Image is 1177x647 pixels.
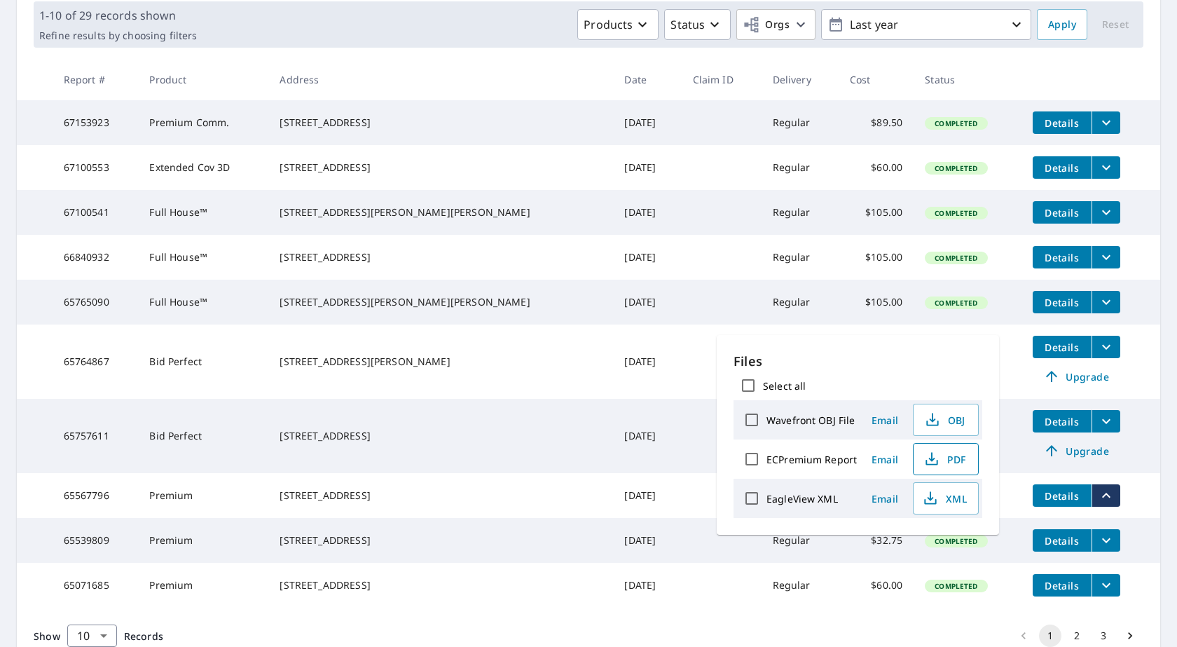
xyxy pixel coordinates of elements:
[914,59,1021,100] th: Status
[1092,484,1120,507] button: filesDropdownBtn-65567796
[280,116,602,130] div: [STREET_ADDRESS]
[280,355,602,369] div: [STREET_ADDRESS][PERSON_NAME]
[1033,529,1092,552] button: detailsBtn-65539809
[1092,111,1120,134] button: filesDropdownBtn-67153923
[138,473,268,518] td: Premium
[766,453,857,466] label: ECPremium Report
[1033,336,1092,358] button: detailsBtn-65764867
[762,280,839,325] td: Regular
[763,379,806,393] label: Select all
[868,453,902,466] span: Email
[926,253,986,263] span: Completed
[743,16,790,34] span: Orgs
[766,492,838,505] label: EagleView XML
[280,489,602,503] div: [STREET_ADDRESS]
[1092,201,1120,224] button: filesDropdownBtn-67100541
[613,59,681,100] th: Date
[138,59,268,100] th: Product
[138,190,268,235] td: Full House™
[1041,534,1083,547] span: Details
[1066,625,1088,647] button: Go to page 2
[844,13,1008,37] p: Last year
[584,16,633,33] p: Products
[280,533,602,547] div: [STREET_ADDRESS]
[138,325,268,399] td: Bid Perfect
[1041,442,1112,459] span: Upgrade
[734,352,982,371] p: Files
[138,235,268,280] td: Full House™
[664,9,731,40] button: Status
[926,581,986,591] span: Completed
[1033,484,1092,507] button: detailsBtn-65567796
[613,325,681,399] td: [DATE]
[1033,365,1120,388] a: Upgrade
[913,482,979,515] button: XML
[34,629,60,643] span: Show
[766,414,855,427] label: Wavefront OBJ File
[1092,291,1120,313] button: filesDropdownBtn-65765090
[53,473,139,518] td: 65567796
[839,59,914,100] th: Cost
[1033,111,1092,134] button: detailsBtn-67153923
[762,563,839,608] td: Regular
[926,118,986,128] span: Completed
[762,145,839,190] td: Regular
[922,451,967,468] span: PDF
[613,145,681,190] td: [DATE]
[922,490,967,507] span: XML
[577,9,659,40] button: Products
[53,235,139,280] td: 66840932
[1037,9,1087,40] button: Apply
[613,235,681,280] td: [DATE]
[839,325,914,399] td: $18.00
[1039,625,1061,647] button: page 1
[613,518,681,563] td: [DATE]
[53,100,139,145] td: 67153923
[762,100,839,145] td: Regular
[1041,206,1083,219] span: Details
[1092,246,1120,268] button: filesDropdownBtn-66840932
[839,563,914,608] td: $60.00
[280,429,602,443] div: [STREET_ADDRESS]
[839,145,914,190] td: $60.00
[1041,579,1083,592] span: Details
[67,625,117,647] div: Show 10 records
[613,563,681,608] td: [DATE]
[1033,246,1092,268] button: detailsBtn-66840932
[1092,574,1120,597] button: filesDropdownBtn-65071685
[1048,16,1076,34] span: Apply
[1092,625,1115,647] button: Go to page 3
[53,563,139,608] td: 65071685
[1092,156,1120,179] button: filesDropdownBtn-67100553
[1041,489,1083,503] span: Details
[613,399,681,473] td: [DATE]
[1033,291,1092,313] button: detailsBtn-65765090
[762,518,839,563] td: Regular
[53,325,139,399] td: 65764867
[862,488,907,510] button: Email
[1041,116,1083,130] span: Details
[862,409,907,431] button: Email
[762,235,839,280] td: Regular
[1033,574,1092,597] button: detailsBtn-65071685
[1041,296,1083,309] span: Details
[926,298,986,308] span: Completed
[670,16,705,33] p: Status
[613,190,681,235] td: [DATE]
[138,563,268,608] td: Premium
[762,59,839,100] th: Delivery
[1041,415,1083,428] span: Details
[922,411,967,428] span: OBJ
[1041,341,1083,354] span: Details
[926,163,986,173] span: Completed
[839,518,914,563] td: $32.75
[613,473,681,518] td: [DATE]
[1033,201,1092,224] button: detailsBtn-67100541
[821,9,1031,40] button: Last year
[138,280,268,325] td: Full House™
[839,280,914,325] td: $105.00
[1092,529,1120,552] button: filesDropdownBtn-65539809
[682,59,762,100] th: Claim ID
[53,145,139,190] td: 67100553
[913,404,979,436] button: OBJ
